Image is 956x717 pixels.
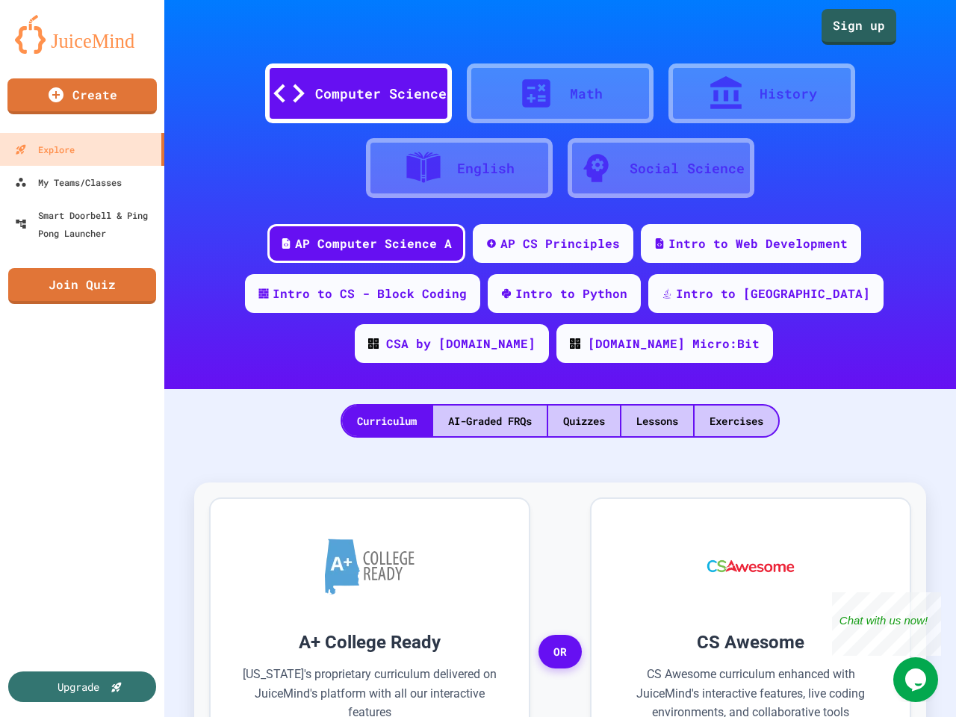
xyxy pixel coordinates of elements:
[15,206,158,242] div: Smart Doorbell & Ping Pong Launcher
[342,406,432,436] div: Curriculum
[570,338,580,349] img: CODE_logo_RGB.png
[15,173,122,191] div: My Teams/Classes
[433,406,547,436] div: AI-Graded FRQs
[15,15,149,54] img: logo-orange.svg
[273,285,467,302] div: Intro to CS - Block Coding
[668,235,848,252] div: Intro to Web Development
[893,657,941,702] iframe: chat widget
[7,78,157,114] a: Create
[386,335,536,353] div: CSA by [DOMAIN_NAME]
[295,235,452,252] div: AP Computer Science A
[822,9,896,45] a: Sign up
[588,335,760,353] div: [DOMAIN_NAME] Micro:Bit
[15,140,75,158] div: Explore
[233,629,506,656] h3: A+ College Ready
[368,338,379,349] img: CODE_logo_RGB.png
[695,406,778,436] div: Exercises
[58,679,99,695] div: Upgrade
[315,84,447,104] div: Computer Science
[760,84,817,104] div: History
[614,629,887,656] h3: CS Awesome
[8,268,156,304] a: Join Quiz
[515,285,627,302] div: Intro to Python
[832,592,941,656] iframe: chat widget
[548,406,620,436] div: Quizzes
[457,158,515,179] div: English
[676,285,870,302] div: Intro to [GEOGRAPHIC_DATA]
[621,406,693,436] div: Lessons
[325,538,415,595] img: A+ College Ready
[630,158,745,179] div: Social Science
[570,84,603,104] div: Math
[692,521,810,611] img: CS Awesome
[538,635,582,669] span: OR
[500,235,620,252] div: AP CS Principles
